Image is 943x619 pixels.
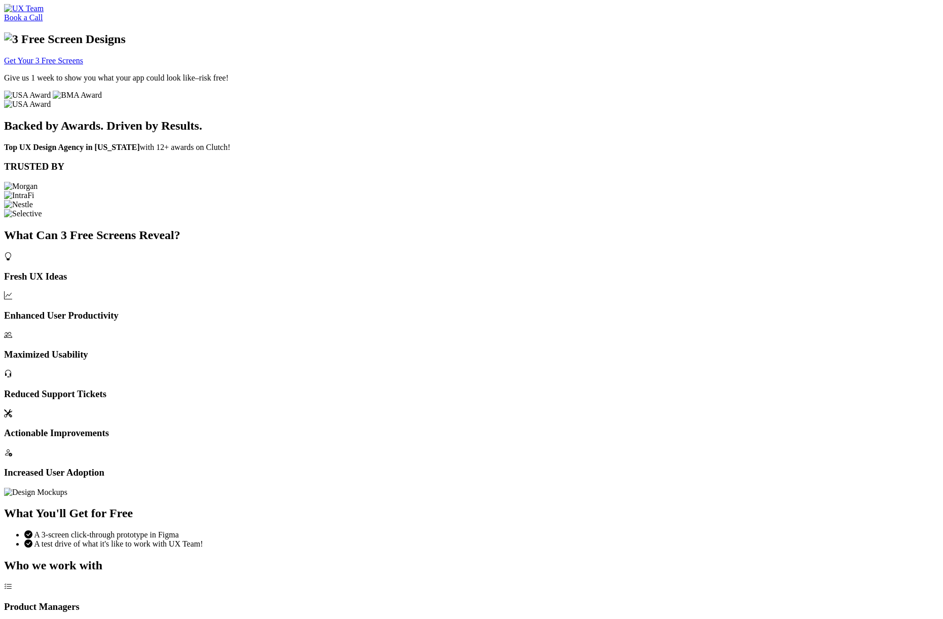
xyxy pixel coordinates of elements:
[34,530,179,539] span: A 3-screen click-through prototype in Figma
[4,182,37,191] img: Morgan
[4,100,51,109] img: USA Award
[4,32,126,46] img: 3 Free Screen Designs
[4,428,939,439] h3: Actionable Improvements
[34,539,203,548] span: A test drive of what it's like to work with UX Team!
[4,601,939,612] h3: Product Managers
[4,349,939,360] h3: Maximized Usability
[4,191,34,200] img: IntraFi
[4,73,939,83] p: Give us 1 week to show you what your app could look like–risk free!
[4,161,939,172] h3: TRUSTED BY
[4,228,939,242] h2: What Can 3 Free Screens Reveal?
[4,488,67,497] img: Design Mockups
[4,143,140,151] strong: Top UX Design Agency in [US_STATE]
[4,389,939,400] h3: Reduced Support Tickets
[53,91,102,100] img: BMA Award
[4,56,83,65] a: Get Your 3 Free Screens
[4,119,939,133] h2: Backed by Awards. Driven by Results.
[4,91,51,100] img: USA Award
[4,200,33,209] img: Nestle
[4,143,939,152] p: with 12+ awards on Clutch!
[4,209,42,218] img: Selective
[4,13,43,22] a: Book a Call
[4,4,44,13] img: UX Team
[4,507,939,520] h2: What You'll Get for Free
[4,467,939,478] h3: Increased User Adoption
[4,271,939,282] h3: Fresh UX Ideas
[4,559,939,572] h2: Who we work with
[4,310,939,321] h3: Enhanced User Productivity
